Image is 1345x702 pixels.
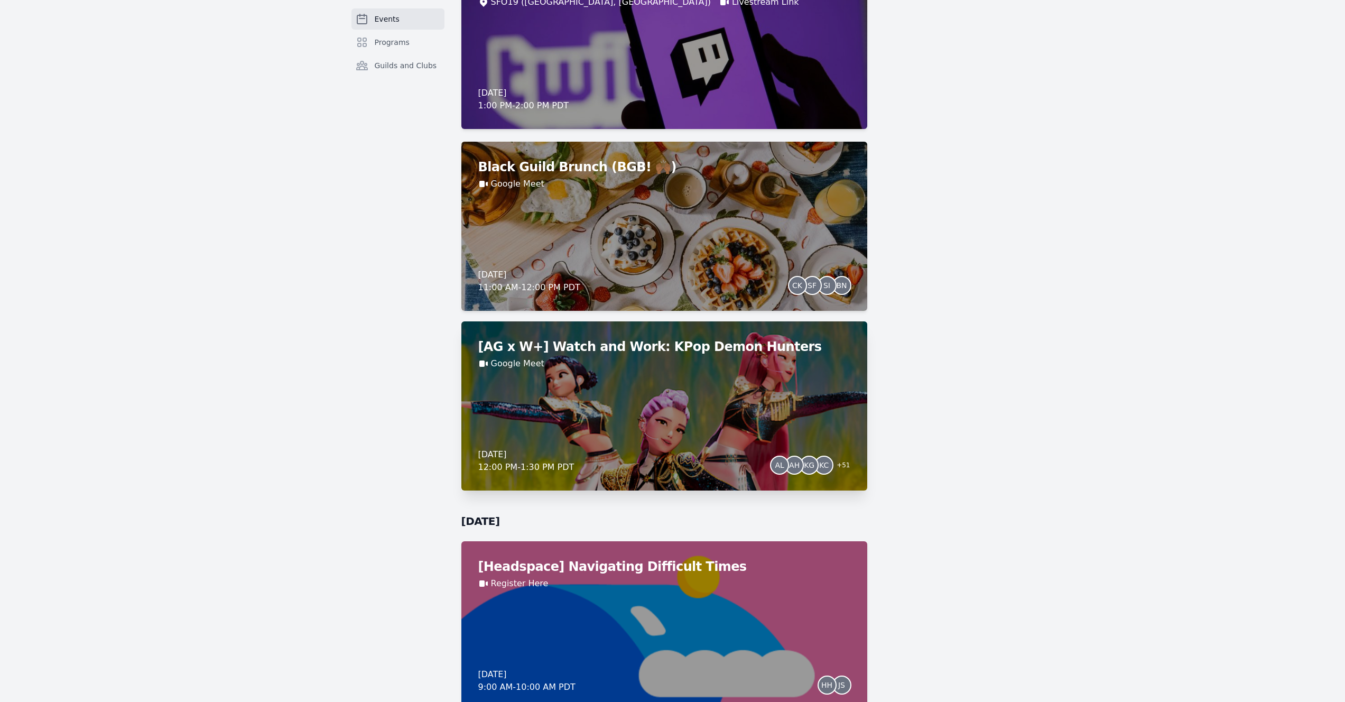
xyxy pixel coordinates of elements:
span: + 51 [830,459,850,474]
span: Events [375,14,400,24]
div: [DATE] 1:00 PM - 2:00 PM PDT [478,87,569,112]
span: HH [821,681,832,689]
h2: Black Guild Brunch (BGB! 🙌🏾) [478,159,850,175]
h2: [DATE] [461,514,867,529]
h2: [AG x W+] Watch and Work: KPop Demon Hunters [478,338,850,355]
span: BN [836,282,847,289]
h2: [Headspace] Navigating Difficult Times [478,558,850,575]
a: Guilds and Clubs [351,55,444,76]
span: CK [792,282,802,289]
nav: Sidebar [351,8,444,93]
a: [AG x W+] Watch and Work: KPop Demon HuntersGoogle Meet[DATE]12:00 PM-1:30 PM PDTALAHKGKC+51 [461,321,867,491]
span: SF [808,282,817,289]
a: Register Here [491,577,549,590]
a: Google Meet [491,178,544,190]
div: [DATE] 12:00 PM - 1:30 PM PDT [478,448,574,474]
span: SI [823,282,830,289]
span: Guilds and Clubs [375,60,437,71]
a: Google Meet [491,357,544,370]
a: Black Guild Brunch (BGB! 🙌🏾)Google Meet[DATE]11:00 AM-12:00 PM PDTCKSFSIBN [461,142,867,311]
a: Programs [351,32,444,53]
a: Events [351,8,444,30]
span: KC [819,461,829,469]
span: Programs [375,37,410,48]
div: [DATE] 11:00 AM - 12:00 PM PDT [478,269,580,294]
span: AH [789,461,800,469]
span: JS [838,681,845,689]
span: AL [775,461,784,469]
span: KG [804,461,814,469]
div: [DATE] 9:00 AM - 10:00 AM PDT [478,668,576,694]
